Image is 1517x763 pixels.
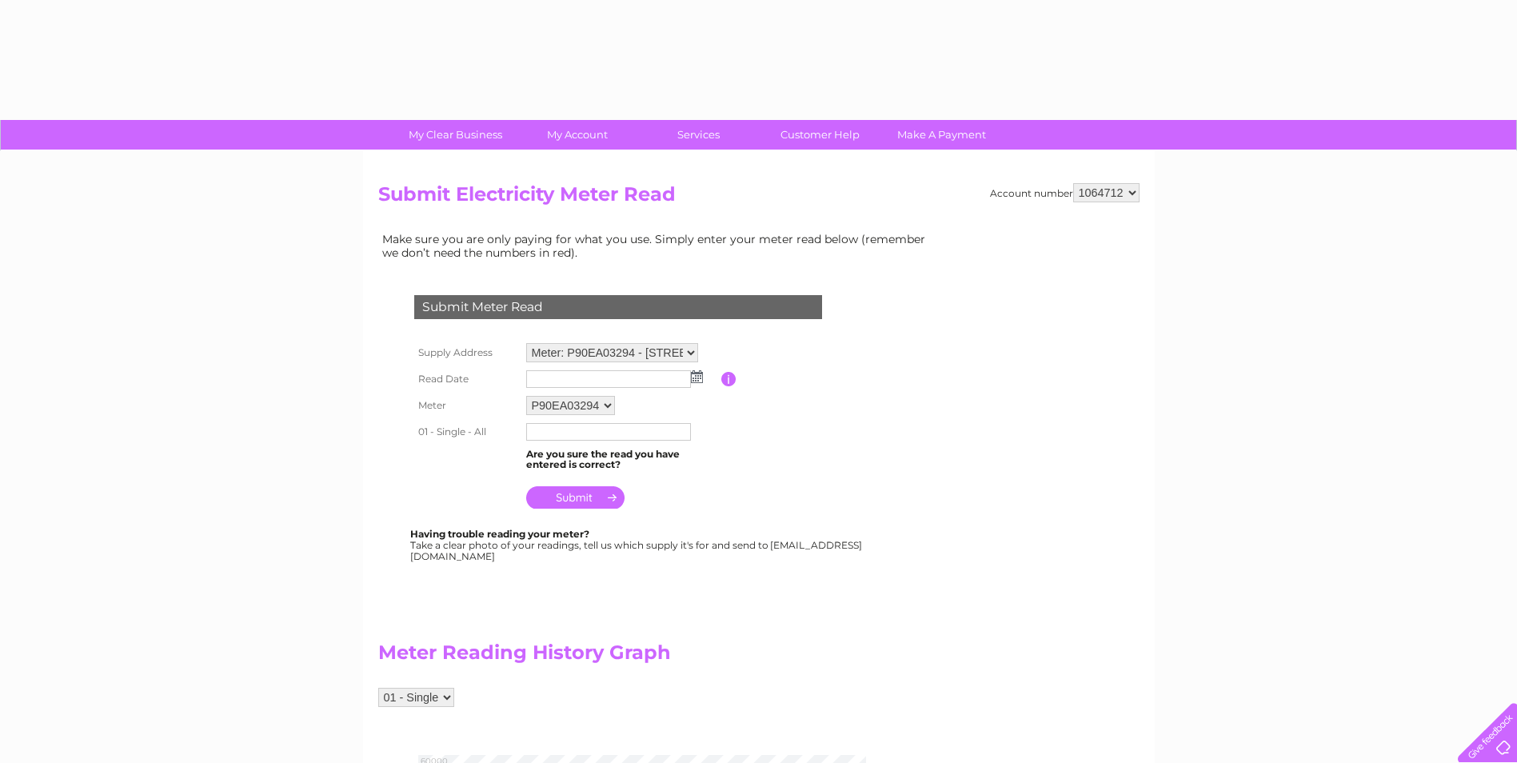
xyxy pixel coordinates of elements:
a: Customer Help [754,120,886,150]
a: My Account [511,120,643,150]
a: Make A Payment [876,120,1008,150]
div: Submit Meter Read [414,295,822,319]
td: Make sure you are only paying for what you use. Simply enter your meter read below (remember we d... [378,229,938,262]
th: Meter [410,392,522,419]
h2: Meter Reading History Graph [378,641,938,672]
h2: Submit Electricity Meter Read [378,183,1140,214]
img: ... [691,370,703,383]
th: 01 - Single - All [410,419,522,445]
input: Information [721,372,737,386]
a: My Clear Business [389,120,521,150]
b: Having trouble reading your meter? [410,528,589,540]
a: Services [633,120,764,150]
input: Submit [526,486,625,509]
td: Are you sure the read you have entered is correct? [522,445,721,475]
div: Account number [990,183,1140,202]
th: Read Date [410,366,522,392]
div: Take a clear photo of your readings, tell us which supply it's for and send to [EMAIL_ADDRESS][DO... [410,529,864,561]
th: Supply Address [410,339,522,366]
